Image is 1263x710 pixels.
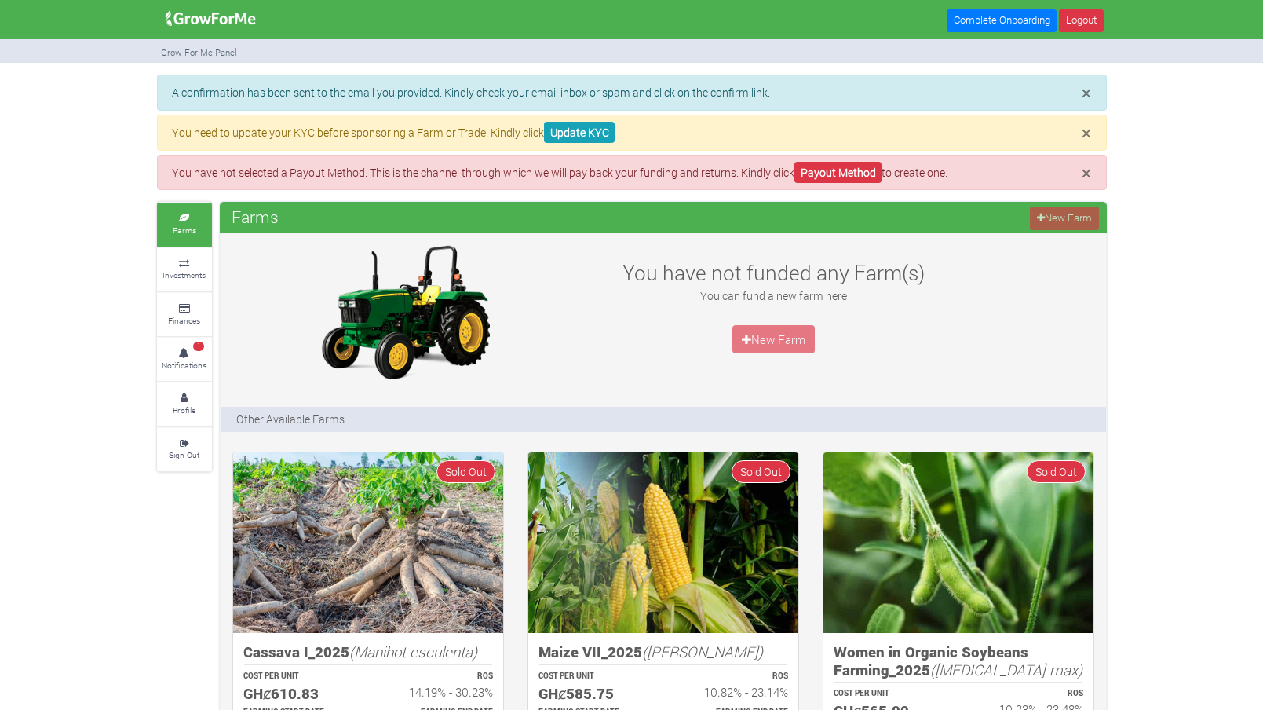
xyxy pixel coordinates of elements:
[947,9,1057,32] a: Complete Onboarding
[823,452,1093,634] img: growforme image
[528,452,798,634] img: growforme image
[382,671,493,683] p: ROS
[157,338,212,381] a: 1 Notifications
[349,642,477,661] i: (Manihot esculenta)
[544,122,615,143] a: Update KYC
[677,671,788,683] p: ROS
[169,449,199,460] small: Sign Out
[538,643,788,661] h5: Maize VII_2025
[382,685,493,699] h6: 14.19% - 30.23%
[973,688,1083,700] p: ROS
[1082,161,1091,185] span: ×
[236,411,345,427] p: Other Available Farms
[794,162,882,183] a: Payout Method
[538,685,649,703] h5: GHȼ585.75
[173,404,195,415] small: Profile
[1082,84,1091,102] button: Close
[1059,9,1103,32] a: Logout
[732,460,790,483] span: Sold Out
[604,260,944,285] h3: You have not funded any Farm(s)
[157,248,212,291] a: Investments
[930,660,1082,679] i: ([MEDICAL_DATA] max)
[162,360,206,371] small: Notifications
[161,46,237,58] small: Grow For Me Panel
[172,164,1090,181] p: You have not selected a Payout Method. This is the channel through which we will pay back your fu...
[172,124,1090,141] p: You need to update your KYC before sponsoring a Farm or Trade. Kindly click
[173,225,196,236] small: Farms
[642,642,763,661] i: ([PERSON_NAME])
[157,382,212,426] a: Profile
[233,452,503,634] img: growforme image
[604,287,944,304] p: You can fund a new farm here
[243,685,354,703] h5: GHȼ610.83
[307,241,503,382] img: growforme image
[243,643,493,661] h5: Cassava I_2025
[228,201,283,232] span: Farms
[172,84,1090,101] p: A confirmation has been sent to the email you provided. Kindly check your email inbox or spam and...
[834,688,944,700] p: COST PER UNIT
[1082,81,1091,104] span: ×
[834,643,1083,679] h5: Women in Organic Soybeans Farming_2025
[193,342,204,351] span: 1
[1082,124,1091,142] button: Close
[436,460,495,483] span: Sold Out
[1082,121,1091,145] span: ×
[538,671,649,683] p: COST PER UNIT
[157,203,212,246] a: Farms
[157,293,212,336] a: Finances
[168,315,200,326] small: Finances
[1027,460,1086,483] span: Sold Out
[160,3,261,35] img: growforme image
[677,685,788,699] h6: 10.82% - 23.14%
[1082,164,1091,182] button: Close
[157,428,212,471] a: Sign Out
[243,671,354,683] p: COST PER UNIT
[162,269,206,280] small: Investments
